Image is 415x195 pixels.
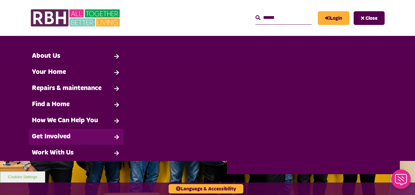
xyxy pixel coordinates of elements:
[29,64,124,80] a: Your Home
[29,113,124,129] a: How We Can Help You
[29,80,124,96] a: Repairs & maintenance
[365,16,377,21] span: Close
[318,11,349,25] a: MyRBH
[354,11,385,25] button: Navigation
[29,145,124,161] a: Work With Us
[30,6,122,30] img: RBH
[29,96,124,113] a: Find a Home
[388,168,415,195] iframe: Netcall Web Assistant for live chat
[29,129,124,145] a: Get Involved
[169,184,243,193] button: Language & Accessibility
[29,48,124,64] a: About Us
[256,11,312,24] input: Search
